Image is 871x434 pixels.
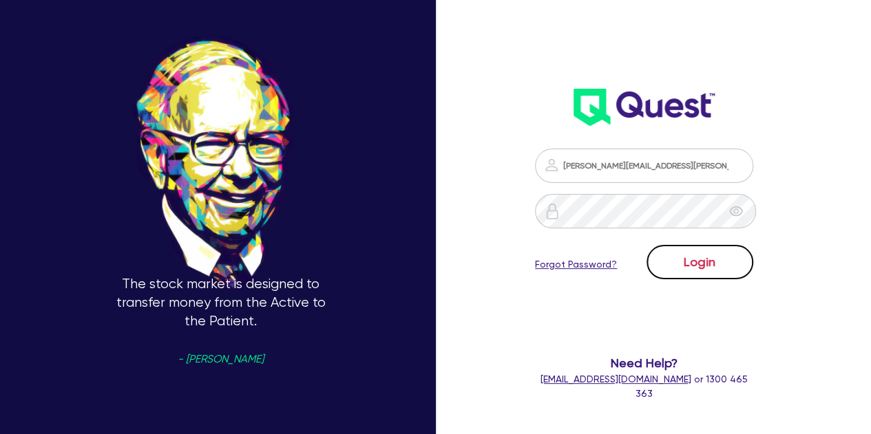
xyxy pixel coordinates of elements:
button: Login [647,245,753,279]
img: icon-password [544,203,560,219]
span: Need Help? [535,354,753,372]
a: Forgot Password? [535,257,617,272]
span: eye [729,204,743,218]
img: icon-password [543,157,560,173]
img: wH2k97JdezQIQAAAABJRU5ErkJggg== [574,89,715,126]
span: - [PERSON_NAME] [178,354,264,365]
a: [EMAIL_ADDRESS][DOMAIN_NAME] [541,373,691,384]
input: Email address [535,149,753,183]
span: or 1300 465 363 [541,373,748,399]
